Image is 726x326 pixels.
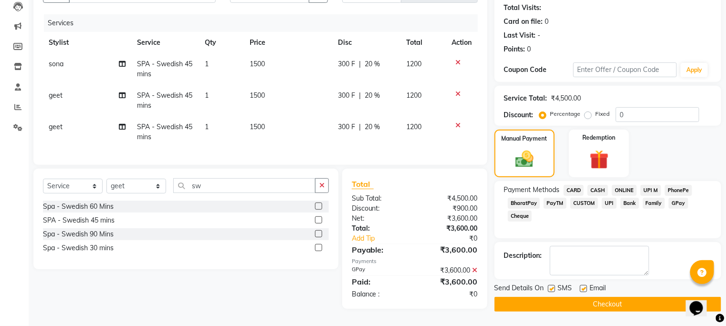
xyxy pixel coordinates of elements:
span: Bank [621,198,639,209]
div: GPay [345,265,415,275]
th: Qty [199,32,244,53]
span: CUSTOM [570,198,598,209]
div: Balance : [345,289,415,299]
div: Description: [504,251,542,261]
div: ₹3,600.00 [415,244,485,255]
div: Payments [352,257,478,265]
span: GPay [669,198,688,209]
input: Enter Offer / Coupon Code [573,62,677,77]
span: 1200 [406,91,421,100]
span: 20 % [365,91,380,101]
div: Last Visit: [504,31,536,41]
label: Percentage [550,110,581,118]
a: Add Tip [345,234,426,244]
div: SPA - Swedish 45 mins [43,215,115,225]
div: ₹0 [426,234,484,244]
span: 300 F [338,91,355,101]
span: 1 [205,91,209,100]
div: Discount: [345,204,415,214]
span: 1200 [406,122,421,131]
div: Payable: [345,244,415,255]
span: 1500 [250,122,265,131]
div: Service Total: [504,93,547,103]
span: | [359,59,361,69]
div: ₹3,600.00 [415,265,485,275]
th: Stylist [43,32,132,53]
span: 1500 [250,60,265,68]
span: 1 [205,122,209,131]
th: Action [446,32,478,53]
span: Family [643,198,665,209]
div: Total Visits: [504,3,542,13]
span: 300 F [338,59,355,69]
span: Email [590,283,606,295]
label: Manual Payment [502,134,547,143]
span: 300 F [338,122,355,132]
th: Disc [332,32,400,53]
span: CARD [564,185,584,196]
div: ₹0 [415,289,485,299]
div: - [538,31,541,41]
th: Price [244,32,333,53]
span: geet [49,91,63,100]
div: ₹3,600.00 [415,214,485,224]
span: CASH [588,185,608,196]
span: UPI M [641,185,661,196]
span: Total [352,179,374,189]
span: 20 % [365,59,380,69]
div: Net: [345,214,415,224]
span: 1500 [250,91,265,100]
span: 1 [205,60,209,68]
span: Send Details On [495,283,544,295]
span: BharatPay [508,198,540,209]
button: Checkout [495,297,721,312]
span: 1200 [406,60,421,68]
span: Cheque [508,211,532,222]
span: | [359,122,361,132]
span: geet [49,122,63,131]
iframe: chat widget [686,288,716,316]
span: 20 % [365,122,380,132]
span: SPA - Swedish 45 mins [137,91,193,110]
span: sona [49,60,63,68]
img: _cash.svg [510,149,539,170]
div: ₹3,600.00 [415,224,485,234]
div: Spa - Swedish 30 mins [43,243,114,253]
div: Sub Total: [345,194,415,204]
span: | [359,91,361,101]
div: Discount: [504,110,534,120]
span: Payment Methods [504,185,560,195]
div: ₹4,500.00 [551,93,581,103]
div: ₹900.00 [415,204,485,214]
span: SPA - Swedish 45 mins [137,60,193,78]
div: 0 [527,44,531,54]
span: PayTM [544,198,567,209]
th: Total [400,32,446,53]
span: UPI [602,198,617,209]
span: SPA - Swedish 45 mins [137,122,193,141]
span: SMS [558,283,572,295]
input: Search or Scan [173,178,316,193]
div: Services [44,14,485,32]
div: 0 [545,17,549,27]
button: Apply [681,63,708,77]
div: ₹4,500.00 [415,194,485,204]
span: PhonePe [665,185,692,196]
div: Spa - Swedish 60 Mins [43,202,114,212]
div: Total: [345,224,415,234]
span: ONLINE [612,185,637,196]
div: Spa - Swedish 90 Mins [43,229,114,239]
img: _gift.svg [584,148,615,172]
label: Redemption [583,133,616,142]
label: Fixed [596,110,610,118]
div: Points: [504,44,526,54]
div: Paid: [345,276,415,287]
div: Coupon Code [504,65,573,75]
div: ₹3,600.00 [415,276,485,287]
th: Service [132,32,200,53]
div: Card on file: [504,17,543,27]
